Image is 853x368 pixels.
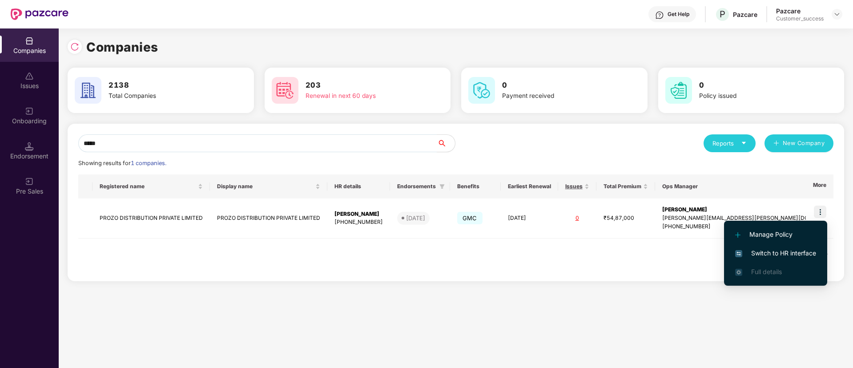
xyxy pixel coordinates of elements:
[604,183,641,190] span: Total Premium
[699,91,811,101] div: Policy issued
[306,80,418,91] h3: 203
[662,222,842,231] div: [PHONE_NUMBER]
[665,77,692,104] img: svg+xml;base64,PHN2ZyB4bWxucz0iaHR0cDovL3d3dy53My5vcmcvMjAwMC9zdmciIHdpZHRoPSI2MCIgaGVpZ2h0PSI2MC...
[210,198,327,239] td: PROZO DISTRIBUTION PRIVATE LIMITED
[735,230,816,239] span: Manage Policy
[457,212,483,224] span: GMC
[699,80,811,91] h3: 0
[720,9,725,20] span: P
[662,206,842,214] div: [PERSON_NAME]
[450,174,501,198] th: Benefits
[70,42,79,51] img: svg+xml;base64,PHN2ZyBpZD0iUmVsb2FkLTMyeDMyIiB4bWxucz0iaHR0cDovL3d3dy53My5vcmcvMjAwMC9zdmciIHdpZH...
[93,174,210,198] th: Registered name
[776,7,824,15] div: Pazcare
[662,183,835,190] span: Ops Manager
[783,139,825,148] span: New Company
[814,206,826,218] img: icon
[565,214,589,222] div: 0
[93,198,210,239] td: PROZO DISTRIBUTION PRIVATE LIMITED
[437,140,455,147] span: search
[741,140,747,146] span: caret-down
[210,174,327,198] th: Display name
[217,183,314,190] span: Display name
[334,210,383,218] div: [PERSON_NAME]
[25,142,34,151] img: svg+xml;base64,PHN2ZyB3aWR0aD0iMTQuNSIgaGVpZ2h0PSIxNC41IiB2aWV3Qm94PSIwIDAgMTYgMTYiIGZpbGw9Im5vbm...
[764,134,833,152] button: plusNew Company
[502,80,614,91] h3: 0
[397,183,436,190] span: Endorsements
[437,134,455,152] button: search
[501,198,558,239] td: [DATE]
[735,248,816,258] span: Switch to HR interface
[501,174,558,198] th: Earliest Renewal
[773,140,779,147] span: plus
[565,183,583,190] span: Issues
[735,232,740,238] img: svg+xml;base64,PHN2ZyB4bWxucz0iaHR0cDovL3d3dy53My5vcmcvMjAwMC9zdmciIHdpZHRoPSIxMi4yMDEiIGhlaWdodD...
[712,139,747,148] div: Reports
[439,184,445,189] span: filter
[668,11,689,18] div: Get Help
[502,91,614,101] div: Payment received
[776,15,824,22] div: Customer_success
[100,183,196,190] span: Registered name
[327,174,390,198] th: HR details
[558,174,596,198] th: Issues
[11,8,68,20] img: New Pazcare Logo
[25,72,34,81] img: svg+xml;base64,PHN2ZyBpZD0iSXNzdWVzX2Rpc2FibGVkIiB4bWxucz0iaHR0cDovL3d3dy53My5vcmcvMjAwMC9zdmciIH...
[25,36,34,45] img: svg+xml;base64,PHN2ZyBpZD0iQ29tcGFuaWVzIiB4bWxucz0iaHR0cDovL3d3dy53My5vcmcvMjAwMC9zdmciIHdpZHRoPS...
[25,107,34,116] img: svg+xml;base64,PHN2ZyB3aWR0aD0iMjAiIGhlaWdodD0iMjAiIHZpZXdCb3g9IjAgMCAyMCAyMCIgZmlsbD0ibm9uZSIgeG...
[78,160,166,166] span: Showing results for
[806,174,833,198] th: More
[406,214,425,222] div: [DATE]
[751,268,782,275] span: Full details
[334,218,383,226] div: [PHONE_NUMBER]
[468,77,495,104] img: svg+xml;base64,PHN2ZyB4bWxucz0iaHR0cDovL3d3dy53My5vcmcvMjAwMC9zdmciIHdpZHRoPSI2MCIgaGVpZ2h0PSI2MC...
[833,11,841,18] img: svg+xml;base64,PHN2ZyBpZD0iRHJvcGRvd24tMzJ4MzIiIHhtbG5zPSJodHRwOi8vd3d3LnczLm9yZy8yMDAwL3N2ZyIgd2...
[109,91,221,101] div: Total Companies
[733,10,757,19] div: Pazcare
[109,80,221,91] h3: 2138
[662,214,842,222] div: [PERSON_NAME][EMAIL_ADDRESS][PERSON_NAME][DOMAIN_NAME]
[272,77,298,104] img: svg+xml;base64,PHN2ZyB4bWxucz0iaHR0cDovL3d3dy53My5vcmcvMjAwMC9zdmciIHdpZHRoPSI2MCIgaGVpZ2h0PSI2MC...
[735,250,742,257] img: svg+xml;base64,PHN2ZyB4bWxucz0iaHR0cDovL3d3dy53My5vcmcvMjAwMC9zdmciIHdpZHRoPSIxNiIgaGVpZ2h0PSIxNi...
[735,269,742,276] img: svg+xml;base64,PHN2ZyB4bWxucz0iaHR0cDovL3d3dy53My5vcmcvMjAwMC9zdmciIHdpZHRoPSIxNi4zNjMiIGhlaWdodD...
[131,160,166,166] span: 1 companies.
[306,91,418,101] div: Renewal in next 60 days
[438,181,447,192] span: filter
[655,11,664,20] img: svg+xml;base64,PHN2ZyBpZD0iSGVscC0zMngzMiIgeG1sbnM9Imh0dHA6Ly93d3cudzMub3JnLzIwMDAvc3ZnIiB3aWR0aD...
[86,37,158,57] h1: Companies
[596,174,655,198] th: Total Premium
[604,214,648,222] div: ₹54,87,000
[25,177,34,186] img: svg+xml;base64,PHN2ZyB3aWR0aD0iMjAiIGhlaWdodD0iMjAiIHZpZXdCb3g9IjAgMCAyMCAyMCIgZmlsbD0ibm9uZSIgeG...
[75,77,101,104] img: svg+xml;base64,PHN2ZyB4bWxucz0iaHR0cDovL3d3dy53My5vcmcvMjAwMC9zdmciIHdpZHRoPSI2MCIgaGVpZ2h0PSI2MC...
